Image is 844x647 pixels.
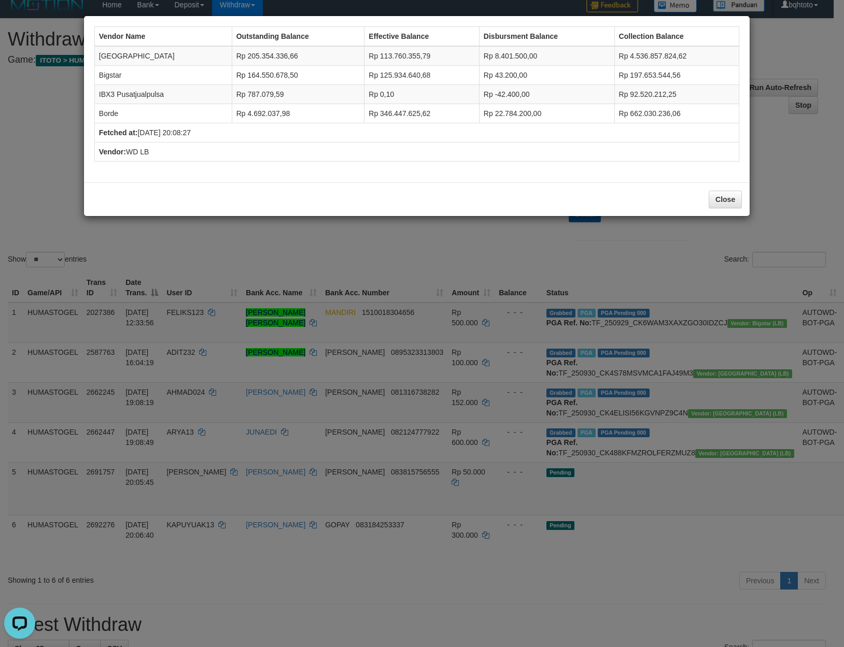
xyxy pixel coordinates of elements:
[99,128,138,137] b: Fetched at:
[364,27,480,47] th: Effective Balance
[479,104,614,123] td: Rp 22.784.200,00
[479,85,614,104] td: Rp -42.400,00
[94,104,232,123] td: Borde
[614,46,739,66] td: Rp 4.536.857.824,62
[479,66,614,85] td: Rp 43.200,00
[709,191,742,208] button: Close
[614,104,739,123] td: Rp 662.030.236,06
[99,148,126,156] b: Vendor:
[94,85,232,104] td: IBX3 Pusatjualpulsa
[4,4,35,35] button: Open LiveChat chat widget
[364,66,480,85] td: Rp 125.934.640,68
[614,66,739,85] td: Rp 197.653.544,56
[232,104,364,123] td: Rp 4.692.037,98
[614,27,739,47] th: Collection Balance
[364,46,480,66] td: Rp 113.760.355,79
[94,66,232,85] td: Bigstar
[94,27,232,47] th: Vendor Name
[94,142,739,162] td: WD LB
[614,85,739,104] td: Rp 92.520.212,25
[232,66,364,85] td: Rp 164.550.678,50
[364,104,480,123] td: Rp 346.447.625,62
[479,46,614,66] td: Rp 8.401.500,00
[232,46,364,66] td: Rp 205.354.336,66
[479,27,614,47] th: Disbursment Balance
[364,85,480,104] td: Rp 0,10
[232,85,364,104] td: Rp 787.079,59
[94,123,739,142] td: [DATE] 20:08:27
[94,46,232,66] td: [GEOGRAPHIC_DATA]
[232,27,364,47] th: Outstanding Balance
